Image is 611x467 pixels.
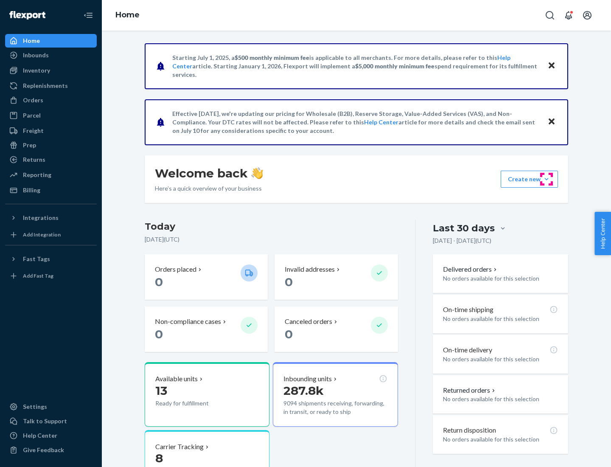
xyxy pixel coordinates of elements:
[23,446,64,454] div: Give Feedback
[23,255,50,263] div: Fast Tags
[155,166,263,181] h1: Welcome back
[5,211,97,225] button: Integrations
[155,399,234,408] p: Ready for fulfillment
[23,111,41,120] div: Parcel
[5,228,97,242] a: Add Integration
[23,155,45,164] div: Returns
[23,186,40,194] div: Billing
[155,275,163,289] span: 0
[5,443,97,457] button: Give Feedback
[23,231,61,238] div: Add Integration
[115,10,140,20] a: Home
[155,264,196,274] p: Orders placed
[433,222,495,235] div: Last 30 days
[5,429,97,442] a: Help Center
[5,414,97,428] a: Talk to Support
[23,214,59,222] div: Integrations
[443,385,497,395] button: Returned orders
[285,275,293,289] span: 0
[155,317,221,326] p: Non-compliance cases
[433,236,491,245] p: [DATE] - [DATE] ( UTC )
[23,402,47,411] div: Settings
[5,109,97,122] a: Parcel
[23,127,44,135] div: Freight
[283,374,332,384] p: Inbounding units
[155,442,204,452] p: Carrier Tracking
[560,7,577,24] button: Open notifications
[145,307,268,352] button: Non-compliance cases 0
[5,93,97,107] a: Orders
[23,51,49,59] div: Inbounds
[443,305,493,315] p: On-time shipping
[251,167,263,179] img: hand-wave emoji
[546,60,557,72] button: Close
[23,37,40,45] div: Home
[155,383,167,398] span: 13
[155,374,198,384] p: Available units
[155,184,263,193] p: Here’s a quick overview of your business
[275,307,398,352] button: Canceled orders 0
[23,66,50,75] div: Inventory
[5,34,97,48] a: Home
[172,110,539,135] p: Effective [DATE], we're updating our pricing for Wholesale (B2B), Reserve Storage, Value-Added Se...
[443,315,558,323] p: No orders available for this selection
[5,168,97,182] a: Reporting
[285,264,335,274] p: Invalid addresses
[5,269,97,283] a: Add Fast Tag
[145,362,269,427] button: Available units13Ready for fulfillment
[273,362,398,427] button: Inbounding units287.8k9094 shipments receiving, forwarding, in transit, or ready to ship
[546,116,557,128] button: Close
[5,183,97,197] a: Billing
[235,54,309,61] span: $500 monthly minimum fee
[109,3,146,28] ol: breadcrumbs
[23,82,68,90] div: Replenishments
[80,7,97,24] button: Close Navigation
[5,138,97,152] a: Prep
[23,431,57,440] div: Help Center
[145,235,398,244] p: [DATE] ( UTC )
[364,118,398,126] a: Help Center
[501,171,558,188] button: Create new
[541,7,558,24] button: Open Search Box
[285,327,293,341] span: 0
[5,252,97,266] button: Fast Tags
[9,11,45,20] img: Flexport logo
[23,96,43,104] div: Orders
[5,64,97,77] a: Inventory
[23,272,53,279] div: Add Fast Tag
[155,327,163,341] span: 0
[283,383,324,398] span: 287.8k
[285,317,332,326] p: Canceled orders
[5,153,97,166] a: Returns
[5,48,97,62] a: Inbounds
[155,451,163,465] span: 8
[579,7,596,24] button: Open account menu
[443,395,558,403] p: No orders available for this selection
[23,171,51,179] div: Reporting
[275,254,398,300] button: Invalid addresses 0
[172,53,539,79] p: Starting July 1, 2025, a is applicable to all merchants. For more details, please refer to this a...
[23,417,67,425] div: Talk to Support
[594,212,611,255] button: Help Center
[5,124,97,138] a: Freight
[443,264,499,274] button: Delivered orders
[443,345,492,355] p: On-time delivery
[443,355,558,363] p: No orders available for this selection
[5,400,97,414] a: Settings
[443,274,558,283] p: No orders available for this selection
[443,425,496,435] p: Return disposition
[443,435,558,444] p: No orders available for this selection
[145,220,398,233] h3: Today
[5,79,97,93] a: Replenishments
[23,141,36,149] div: Prep
[145,254,268,300] button: Orders placed 0
[355,62,434,70] span: $5,000 monthly minimum fee
[283,399,387,416] p: 9094 shipments receiving, forwarding, in transit, or ready to ship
